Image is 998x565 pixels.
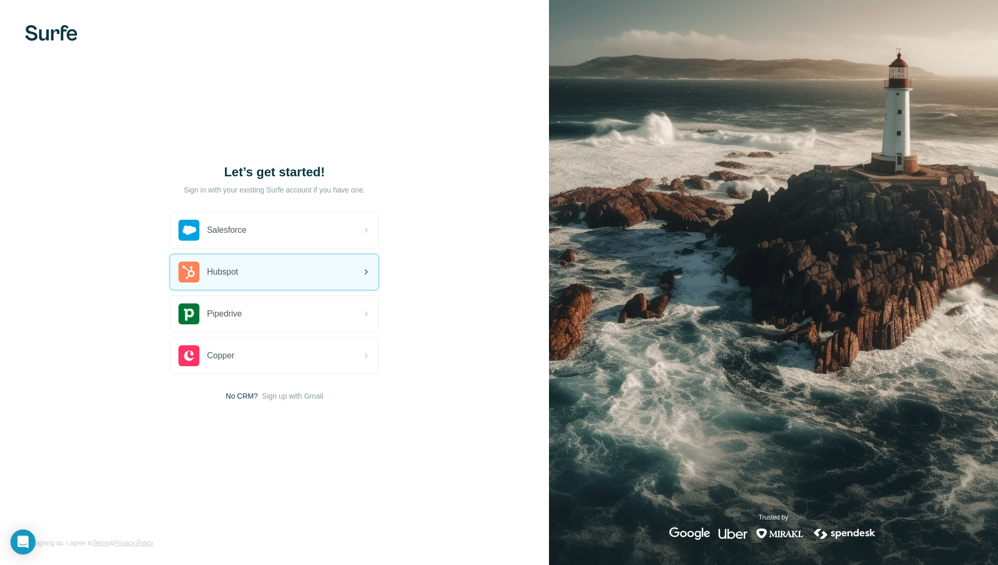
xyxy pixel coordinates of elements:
[25,538,153,548] span: By signing up, I agree to &
[178,262,199,282] img: hubspot's logo
[178,303,199,324] img: pipedrive's logo
[759,513,788,522] p: Trusted by
[170,164,379,180] h1: Let’s get started!
[207,224,246,236] span: Salesforce
[25,25,77,41] img: Surfe's logo
[178,220,199,241] img: salesforce's logo
[207,266,238,278] span: Hubspot
[178,345,199,366] img: copper's logo
[262,391,323,401] button: Sign up with Gmail
[226,391,257,401] span: No CRM?
[114,539,153,547] a: Privacy Policy
[93,539,110,547] a: Terms
[207,349,234,362] span: Copper
[812,527,877,540] img: spendesk's logo
[184,185,365,195] p: Sign in with your existing Surfe account if you have one.
[756,527,804,540] img: mirakl's logo
[719,527,747,540] img: uber's logo
[10,529,36,555] div: Open Intercom Messenger
[207,308,242,320] span: Pipedrive
[669,527,710,540] img: google's logo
